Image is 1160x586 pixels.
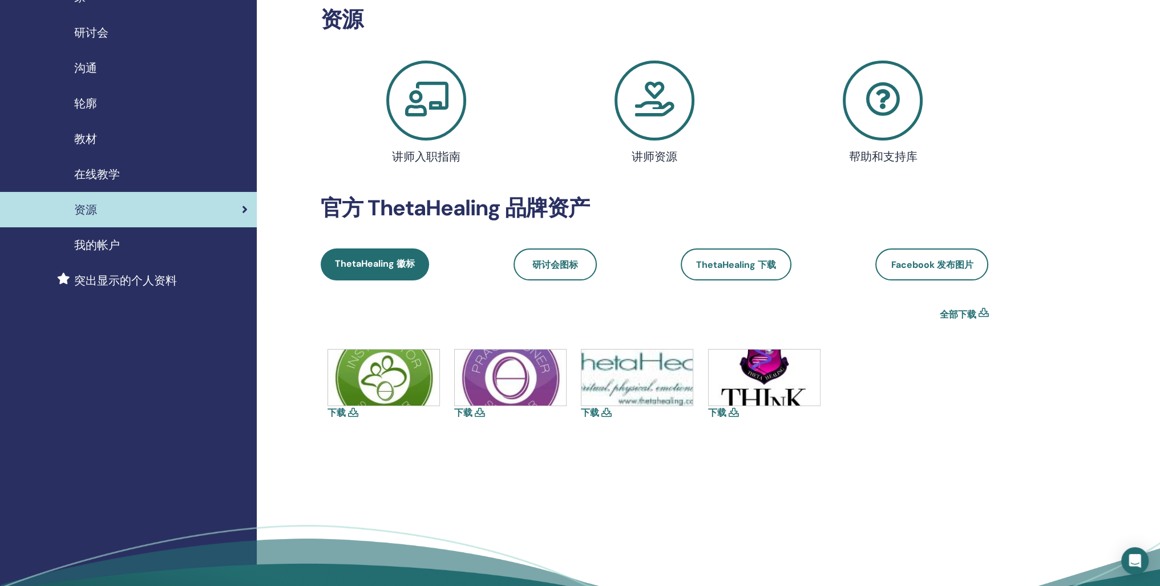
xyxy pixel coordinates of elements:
h2: 官方 ThetaHealing 品牌资产 [321,195,988,222]
img: think-shield.jpg [709,350,820,406]
a: 下载 [328,407,346,419]
h4: 讲师资源 [580,150,730,163]
a: 研讨会图标 [514,248,597,280]
h2: 资源 [321,7,988,33]
span: 突出显示的个人资料 [74,272,177,289]
span: 资源 [74,201,97,218]
img: icons-instructor.jpg [328,350,439,406]
a: 全部下载 [939,308,976,322]
img: icons-practitioner.jpg [455,350,566,406]
span: 教材 [74,130,97,147]
span: 在线教学 [74,166,120,183]
a: 帮助和支持库 [775,61,990,168]
span: ThetaHealing 下载 [696,259,776,271]
span: 轮廓 [74,95,97,112]
span: 研讨会 [74,24,108,41]
div: Open Intercom Messenger [1121,547,1149,575]
a: 下载 [708,407,726,419]
h4: 帮助和支持库 [808,150,958,163]
h4: 讲师入职指南 [351,150,502,163]
span: 研讨会图标 [532,259,578,271]
a: 下载 [454,407,472,419]
span: 沟通 [74,59,97,77]
span: 我的帐户 [74,236,120,254]
a: ThetaHealing 下载 [681,248,791,280]
a: 讲师资源 [547,61,762,168]
span: Facebook 发布图片 [891,259,973,271]
span: ThetaHealing 徽标 [335,258,415,270]
a: 讲师入职指南 [319,61,533,168]
img: thetahealing-logo-a-copy.jpg [581,350,693,406]
a: ThetaHealing 徽标 [321,248,429,280]
a: Facebook 发布图片 [875,248,988,280]
a: 下载 [581,407,599,419]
